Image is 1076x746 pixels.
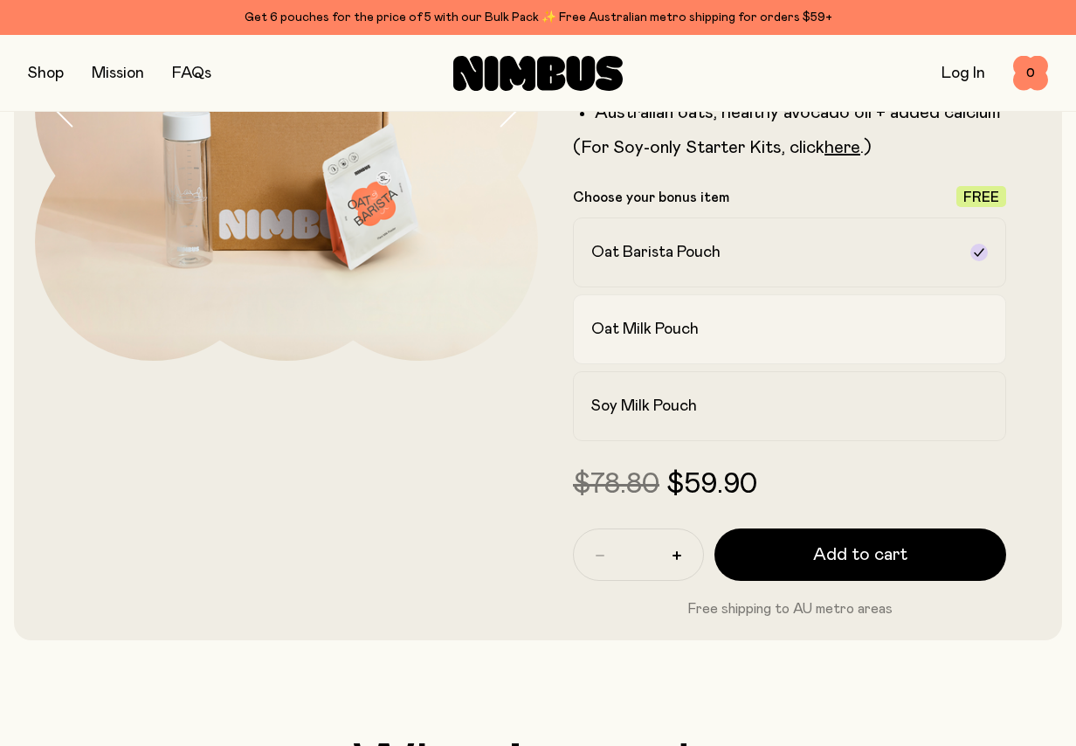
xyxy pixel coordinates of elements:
h2: Oat Barista Pouch [591,242,721,263]
span: $59.90 [666,471,757,499]
li: Australian oats, healthy avocado oil + added calcium [595,102,1006,123]
h2: Oat Milk Pouch [591,319,699,340]
p: Choose your bonus item [573,189,729,206]
span: Add to cart [813,542,907,567]
a: FAQs [172,66,211,81]
h2: Soy Milk Pouch [591,396,697,417]
a: Mission [92,66,144,81]
div: Get 6 pouches for the price of 5 with our Bulk Pack ✨ Free Australian metro shipping for orders $59+ [28,7,1048,28]
button: 0 [1013,56,1048,91]
p: Free shipping to AU metro areas [573,598,1006,619]
span: $78.80 [573,471,659,499]
a: Log In [941,66,985,81]
span: Free [963,190,999,204]
a: here [824,139,860,156]
p: (For Soy-only Starter Kits, click .) [573,137,1006,158]
button: Add to cart [714,528,1006,581]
